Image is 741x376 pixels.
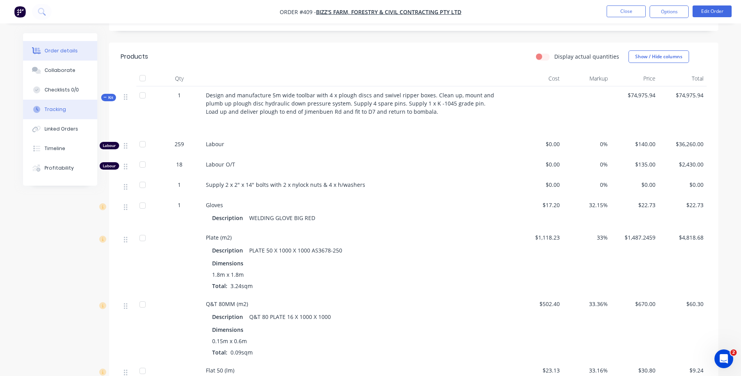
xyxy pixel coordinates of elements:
[662,233,704,242] span: $4,818.68
[659,71,707,86] div: Total
[518,300,560,308] span: $502.40
[14,6,26,18] img: Factory
[212,282,227,290] span: Total:
[316,8,461,16] a: Bizz's Farm, Forestry & Civil Contracting Pty Ltd
[23,80,97,100] button: Checklists 0/0
[614,91,656,99] span: $74,975.94
[121,52,148,61] div: Products
[212,311,246,322] div: Description
[212,212,246,224] div: Description
[178,201,181,209] span: 1
[566,181,608,189] span: 0%
[714,349,733,368] iframe: Intercom live chat
[566,366,608,374] span: 33.16%
[175,140,184,148] span: 259
[515,71,563,86] div: Cost
[566,300,608,308] span: 33.36%
[227,349,256,356] span: 0.09sqm
[614,160,656,168] span: $135.00
[614,181,656,189] span: $0.00
[23,100,97,119] button: Tracking
[246,212,318,224] div: WELDING GLOVE BIG RED
[614,300,656,308] span: $670.00
[730,349,737,356] span: 2
[176,160,182,168] span: 18
[156,71,203,86] div: Qty
[212,337,247,345] span: 0.15m x 0.6m
[662,91,704,99] span: $74,975.94
[518,181,560,189] span: $0.00
[101,94,116,101] div: Kit
[614,201,656,209] span: $22.73
[23,158,97,178] button: Profitability
[518,201,560,209] span: $17.20
[206,367,234,374] span: Flat 50 (lm)
[45,47,78,54] div: Order details
[566,160,608,168] span: 0%
[614,366,656,374] span: $30.80
[212,245,246,256] div: Description
[662,160,704,168] span: $2,430.00
[212,259,243,267] span: Dimensions
[563,71,611,86] div: Markup
[23,139,97,158] button: Timeline
[206,161,235,168] span: Labour O/T
[629,50,689,63] button: Show / Hide columns
[614,140,656,148] span: $140.00
[23,119,97,139] button: Linked Orders
[206,140,224,148] span: Labour
[100,142,119,149] div: Labour
[280,8,316,16] span: Order #409 -
[246,311,334,322] div: Q&T 80 PLATE 16 X 1000 X 1000
[518,160,560,168] span: $0.00
[178,181,181,189] span: 1
[206,300,248,308] span: Q&T 80MM (m2)
[178,91,181,99] span: 1
[693,5,732,17] button: Edit Order
[518,366,560,374] span: $23.13
[206,91,496,115] span: Design and manufacture 5m wide toolbar with 4 x plough discs and swivel ripper boxes. Clean up, m...
[45,145,65,152] div: Timeline
[518,233,560,242] span: $1,118.23
[45,86,79,93] div: Checklists 0/0
[246,245,345,256] div: PLATE 50 X 1000 X 1000 AS3678-250
[650,5,689,18] button: Options
[104,95,114,100] span: Kit
[554,52,619,61] label: Display actual quantities
[566,140,608,148] span: 0%
[227,282,256,290] span: 3.24sqm
[45,106,66,113] div: Tracking
[212,349,227,356] span: Total:
[518,140,560,148] span: $0.00
[212,270,244,279] span: 1.8m x 1.8m
[611,71,659,86] div: Price
[206,181,365,188] span: Supply 2 x 2" x 14" bolts with 2 x nylock nuts & 4 x h/washers
[566,201,608,209] span: 32.15%
[662,181,704,189] span: $0.00
[566,233,608,242] span: 33%
[662,300,704,308] span: $60.30
[662,366,704,374] span: $9.24
[662,140,704,148] span: $36,260.00
[23,41,97,61] button: Order details
[45,67,75,74] div: Collaborate
[607,5,646,17] button: Close
[100,162,119,170] div: Labour
[23,61,97,80] button: Collaborate
[45,125,78,132] div: Linked Orders
[206,234,232,241] span: Plate (m2)
[45,165,74,172] div: Profitability
[614,233,656,242] span: $1,487.2459
[662,201,704,209] span: $22.73
[212,326,243,334] span: Dimensions
[206,201,223,209] span: Gloves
